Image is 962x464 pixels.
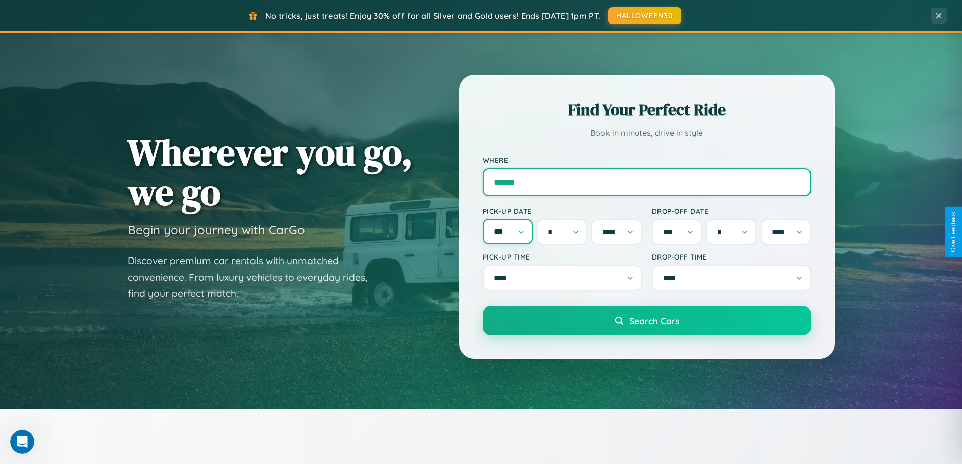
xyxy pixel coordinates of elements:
[10,430,34,454] iframe: Intercom live chat
[629,315,679,326] span: Search Cars
[483,207,642,215] label: Pick-up Date
[483,156,811,164] label: Where
[265,11,600,21] span: No tricks, just treats! Enjoy 30% off for all Silver and Gold users! Ends [DATE] 1pm PT.
[608,7,681,24] button: HALLOWEEN30
[483,252,642,261] label: Pick-up Time
[950,212,957,252] div: Give Feedback
[483,306,811,335] button: Search Cars
[483,98,811,121] h2: Find Your Perfect Ride
[483,126,811,140] p: Book in minutes, drive in style
[128,132,413,212] h1: Wherever you go, we go
[128,252,380,302] p: Discover premium car rentals with unmatched convenience. From luxury vehicles to everyday rides, ...
[128,222,305,237] h3: Begin your journey with CarGo
[652,207,811,215] label: Drop-off Date
[652,252,811,261] label: Drop-off Time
